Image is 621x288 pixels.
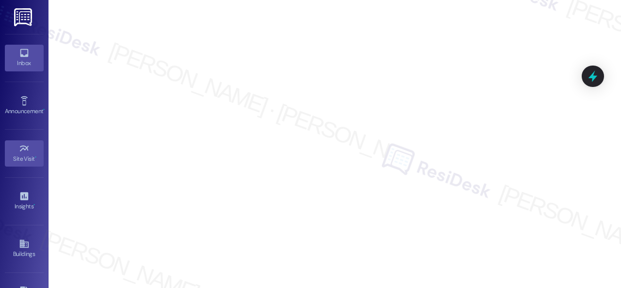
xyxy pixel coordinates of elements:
[14,8,34,26] img: ResiDesk Logo
[5,140,44,167] a: Site Visit •
[43,106,45,113] span: •
[33,202,35,208] span: •
[5,236,44,262] a: Buildings
[5,188,44,214] a: Insights •
[5,45,44,71] a: Inbox
[35,154,36,161] span: •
